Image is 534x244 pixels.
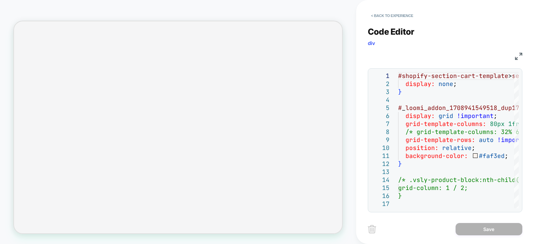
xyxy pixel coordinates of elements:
span: } [398,192,402,200]
span: Code Editor [368,27,415,37]
span: relative [442,144,472,152]
span: /* .vsly-product-block:nth-child(1) { [398,176,534,184]
div: 1 [371,72,389,80]
span: 1fr [508,120,519,128]
span: auto [479,136,494,144]
span: display: [406,80,435,88]
div: 5 [371,104,389,112]
span: !important [497,136,534,144]
span: .vsly-product-block:nth-child(2) { [398,208,523,216]
span: # [398,104,402,112]
span: none [439,80,453,88]
span: #shopify-section-cart-template [398,72,508,80]
div: 2 [371,80,389,88]
div: 3 [371,88,389,96]
div: 8 [371,128,389,136]
div: 4 [371,96,389,104]
span: !important [457,112,494,120]
span: } [398,88,402,96]
button: Save [456,223,522,235]
span: #faf3ed [479,152,504,160]
span: ; [504,152,508,160]
span: background-color: [406,152,468,160]
span: position: [406,144,439,152]
span: ; [494,112,497,120]
span: div [368,40,375,46]
span: grid-template-rows: [406,136,475,144]
span: > [508,72,512,80]
span: ; [453,80,457,88]
div: 10 [371,144,389,152]
span: _ [402,104,406,112]
div: 14 [371,176,389,184]
span: grid-column: 1 / 2; [398,184,468,192]
span: grid-template-columns: [406,120,486,128]
div: 16 [371,192,389,200]
div: 7 [371,120,389,128]
div: 17 [371,200,389,208]
div: 13 [371,168,389,176]
div: 15 [371,184,389,192]
img: delete [368,225,376,233]
span: grid [439,112,453,120]
span: } [398,160,402,168]
span: display: [406,112,435,120]
div: 9 [371,136,389,144]
span: ; [472,144,475,152]
div: 18 [371,208,389,216]
button: < Back to experience [368,10,417,21]
div: 6 [371,112,389,120]
div: 12 [371,160,389,168]
span: 80px [490,120,505,128]
div: 11 [371,152,389,160]
img: fullscreen [515,53,522,60]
